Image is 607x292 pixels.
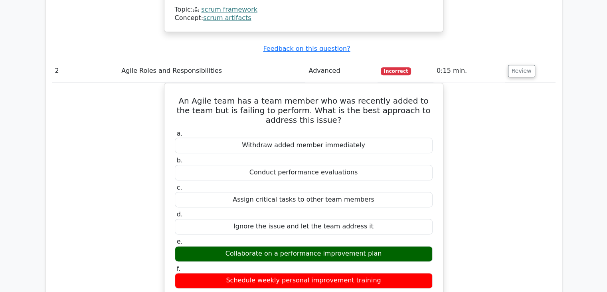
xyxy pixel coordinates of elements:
[305,60,377,82] td: Advanced
[203,14,251,22] a: scrum artifacts
[508,65,535,77] button: Review
[175,219,433,234] div: Ignore the issue and let the team address it
[175,192,433,208] div: Assign critical tasks to other team members
[177,156,183,164] span: b.
[175,6,433,14] div: Topic:
[433,60,505,82] td: 0:15 min.
[177,265,181,272] span: f.
[175,273,433,288] div: Schedule weekly personal improvement training
[201,6,257,13] a: scrum framework
[175,246,433,262] div: Collaborate on a performance improvement plan
[52,60,119,82] td: 2
[174,96,433,125] h5: An Agile team has a team member who was recently added to the team but is failing to perform. Wha...
[175,165,433,180] div: Conduct performance evaluations
[381,67,411,75] span: Incorrect
[175,14,433,22] div: Concept:
[175,138,433,153] div: Withdraw added member immediately
[177,210,183,218] span: d.
[177,238,183,245] span: e.
[118,60,305,82] td: Agile Roles and Responsibilities
[263,45,350,52] a: Feedback on this question?
[177,184,182,191] span: c.
[177,130,183,137] span: a.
